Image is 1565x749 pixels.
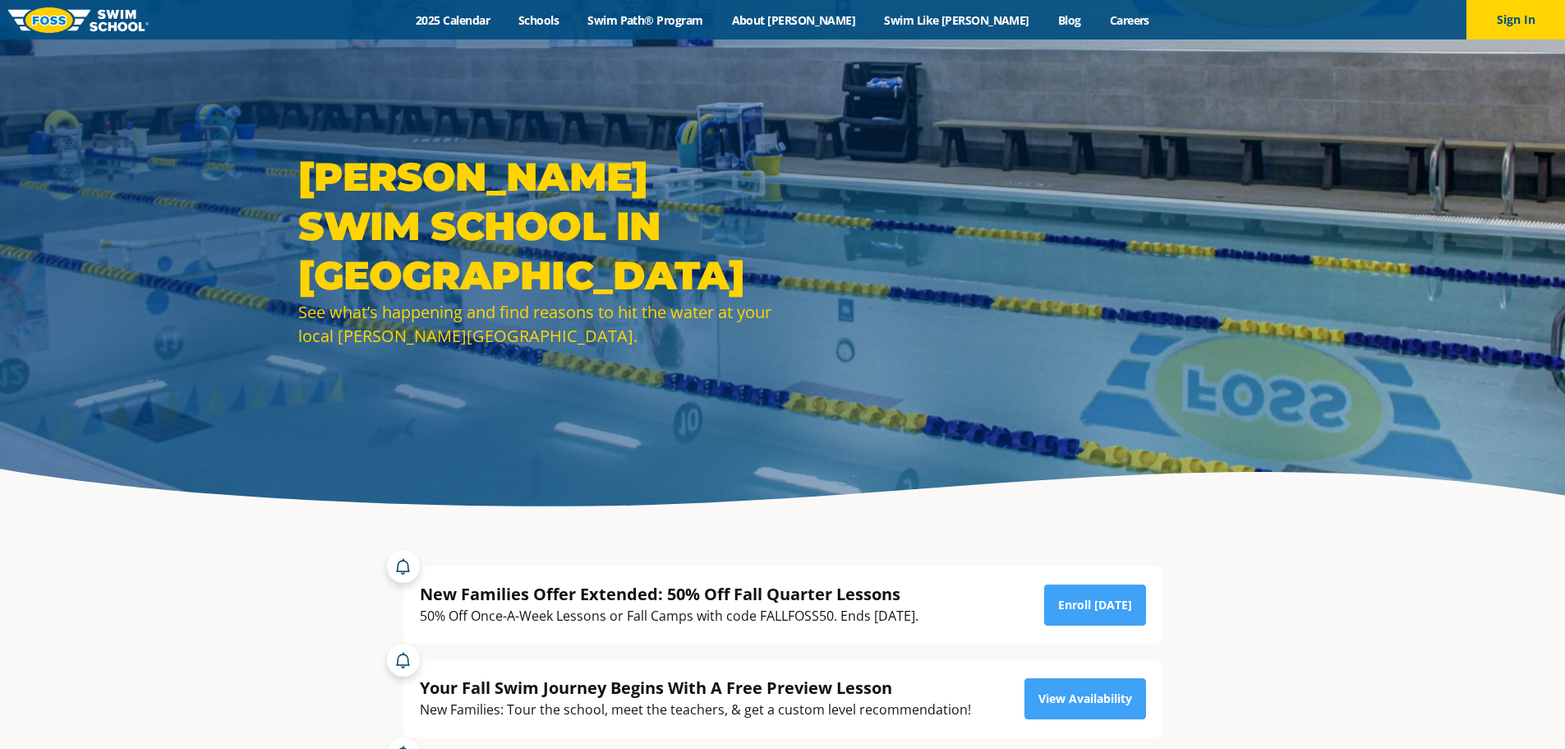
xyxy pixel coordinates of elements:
[420,583,918,605] div: New Families Offer Extended: 50% Off Fall Quarter Lessons
[298,152,775,300] h1: [PERSON_NAME] Swim School in [GEOGRAPHIC_DATA]
[420,699,971,721] div: New Families: Tour the school, meet the teachers, & get a custom level recommendation!
[504,12,573,28] a: Schools
[298,300,775,348] div: See what’s happening and find reasons to hit the water at your local [PERSON_NAME][GEOGRAPHIC_DATA].
[573,12,717,28] a: Swim Path® Program
[420,677,971,699] div: Your Fall Swim Journey Begins With A Free Preview Lesson
[1044,585,1146,626] a: Enroll [DATE]
[717,12,870,28] a: About [PERSON_NAME]
[1043,12,1095,28] a: Blog
[1095,12,1163,28] a: Careers
[32,696,51,721] div: TOP
[8,7,149,33] img: FOSS Swim School Logo
[870,12,1044,28] a: Swim Like [PERSON_NAME]
[402,12,504,28] a: 2025 Calendar
[420,605,918,627] div: 50% Off Once-A-Week Lessons or Fall Camps with code FALLFOSS50. Ends [DATE].
[1024,678,1146,719] a: View Availability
